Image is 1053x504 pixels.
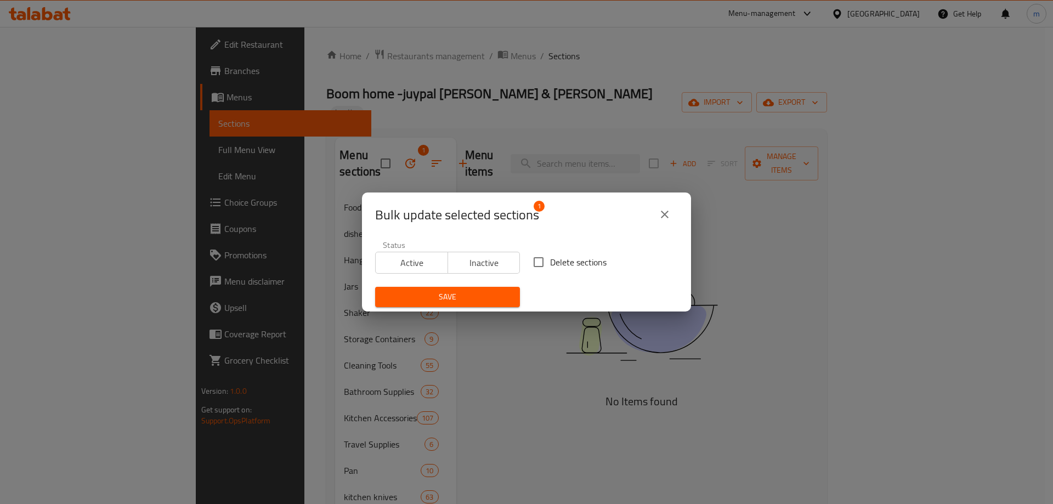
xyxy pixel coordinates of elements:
[380,255,444,271] span: Active
[375,206,539,224] span: Selected section count
[448,252,520,274] button: Inactive
[550,256,607,269] span: Delete sections
[534,201,545,212] span: 1
[375,287,520,307] button: Save
[652,201,678,228] button: close
[452,255,516,271] span: Inactive
[384,290,511,304] span: Save
[375,252,448,274] button: Active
